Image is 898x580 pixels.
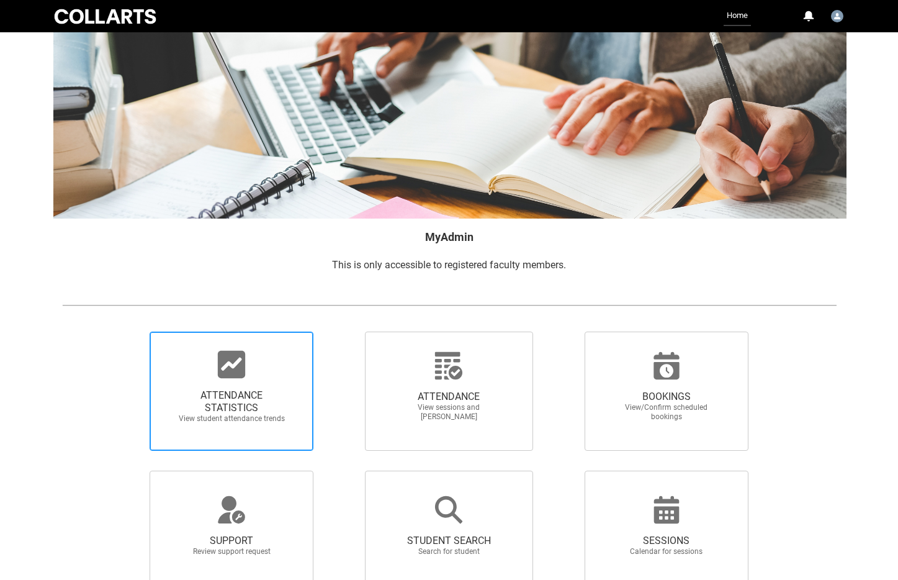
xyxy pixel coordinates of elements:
[828,5,846,25] button: User Profile Kate.Arnott
[394,391,503,403] span: ATTENDANCE
[177,414,286,424] span: View student attendance trends
[62,299,837,312] img: REDU_GREY_LINE
[831,10,843,22] img: Kate.Arnott
[394,403,503,422] span: View sessions and [PERSON_NAME]
[62,229,837,245] h2: MyAdmin
[177,389,286,414] span: ATTENDANCE STATISTICS
[612,547,721,556] span: Calendar for sessions
[394,535,503,547] span: STUDENT SEARCH
[177,547,286,556] span: Review support request
[332,259,566,271] span: This is only accessible to registered faculty members.
[612,535,721,547] span: SESSIONS
[177,535,286,547] span: SUPPORT
[394,547,503,556] span: Search for student
[612,391,721,403] span: BOOKINGS
[724,6,751,26] a: Home
[612,403,721,422] span: View/Confirm scheduled bookings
